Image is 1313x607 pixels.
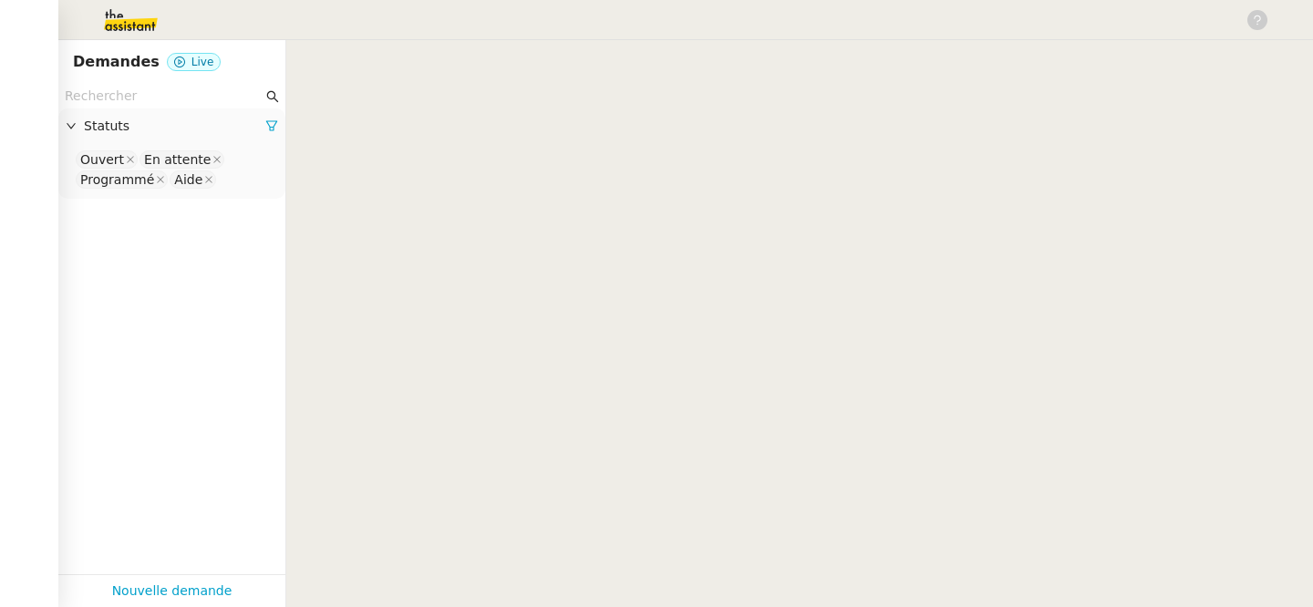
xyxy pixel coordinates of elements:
[76,150,138,169] nz-select-item: Ouvert
[191,56,214,68] span: Live
[80,171,154,188] div: Programmé
[170,170,216,189] nz-select-item: Aide
[84,116,265,137] span: Statuts
[144,151,211,168] div: En attente
[73,49,160,75] nz-page-header-title: Demandes
[80,151,124,168] div: Ouvert
[112,581,233,602] a: Nouvelle demande
[65,86,263,107] input: Rechercher
[76,170,168,189] nz-select-item: Programmé
[174,171,202,188] div: Aide
[140,150,224,169] nz-select-item: En attente
[58,108,285,144] div: Statuts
